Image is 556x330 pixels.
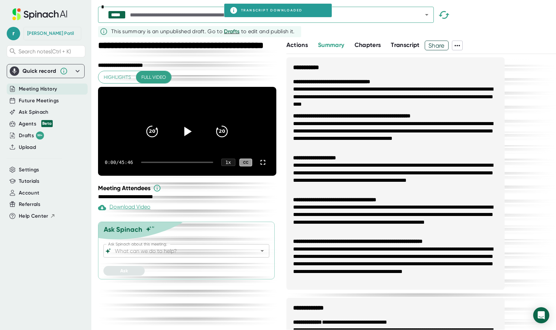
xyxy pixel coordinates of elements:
button: Actions [286,41,308,50]
div: Open Intercom Messenger [533,307,549,323]
button: Settings [19,166,39,174]
span: Ask [120,268,128,274]
div: Beta [41,120,53,127]
div: Quick record [22,68,56,74]
span: Drafts [224,28,239,35]
div: Drafts [19,131,44,140]
button: Referrals [19,201,40,208]
button: Drafts [224,27,239,36]
div: Download Video [98,204,150,212]
div: Quick record [10,64,82,78]
button: Future Meetings [19,97,59,105]
button: Open [258,246,267,256]
span: Full video [141,73,166,81]
span: Actions [286,41,308,49]
button: Tutorials [19,177,39,185]
input: What can we do to help? [113,246,247,256]
span: r [7,27,20,40]
button: Ask Spinach [19,108,49,116]
span: Search notes (Ctrl + K) [18,48,71,55]
span: Summary [318,41,344,49]
span: Share [425,40,448,51]
button: Meeting History [19,85,57,93]
div: This summary is an unpublished draft. Go to to edit and publish it. [111,27,295,36]
button: Ask [103,266,145,276]
div: CC [239,159,252,166]
button: Upload [19,144,36,151]
span: Highlights [104,73,131,81]
div: 0:00 / 45:46 [105,160,133,165]
div: 1 x [221,159,235,166]
span: Help Center [19,212,48,220]
span: Chapters [355,41,381,49]
button: Summary [318,41,344,50]
button: Chapters [355,41,381,50]
button: Open [422,10,431,19]
div: Meeting Attendees [98,184,278,192]
button: Share [425,41,449,50]
button: Help Center [19,212,55,220]
span: Transcript [391,41,420,49]
button: Agents Beta [19,120,53,128]
div: Rajesh Patil [27,31,74,37]
button: Drafts 99+ [19,131,44,140]
button: Highlights [98,71,136,84]
button: Account [19,189,39,197]
div: Agents [19,120,53,128]
button: Full video [136,71,171,84]
button: Transcript [391,41,420,50]
div: Ask Spinach [104,225,142,233]
div: 99+ [36,131,44,140]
